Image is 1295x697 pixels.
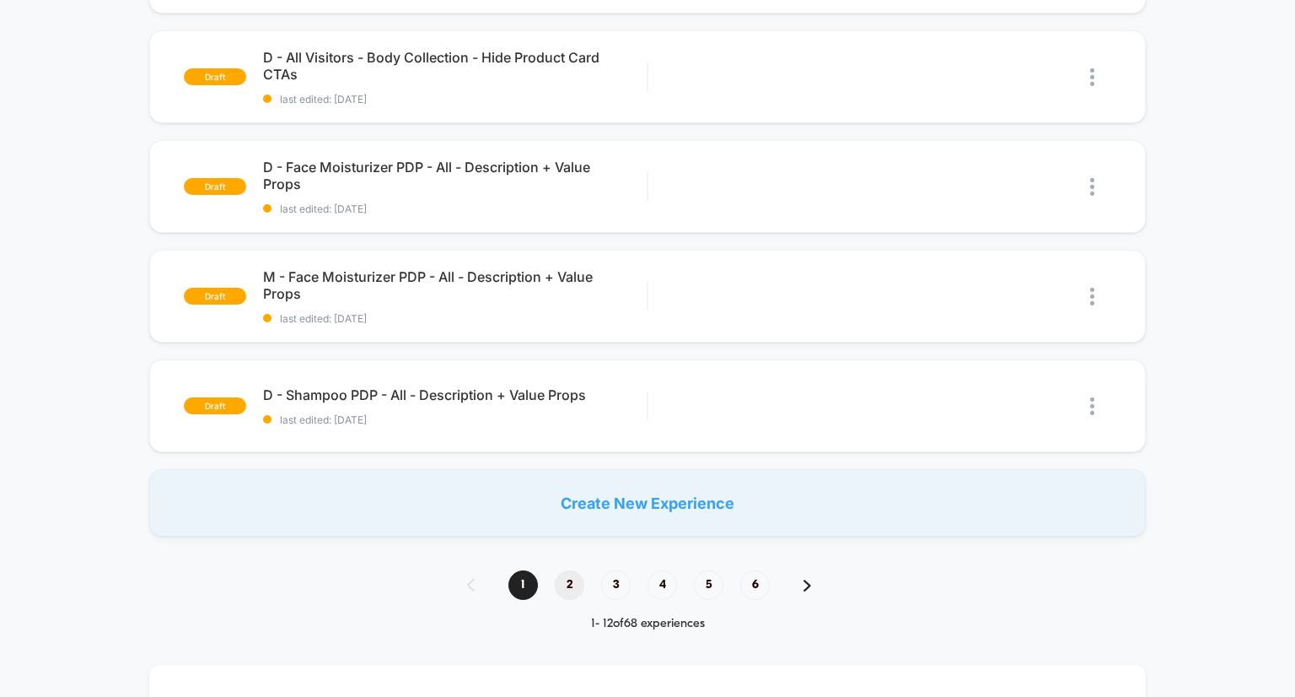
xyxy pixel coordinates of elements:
[555,570,584,600] span: 2
[803,580,811,592] img: pagination forward
[1090,397,1094,415] img: close
[1090,178,1094,196] img: close
[263,386,647,403] span: D - Shampoo PDP - All - Description + Value Props
[740,570,770,600] span: 6
[184,178,246,195] span: draft
[1090,288,1094,305] img: close
[184,68,246,85] span: draft
[263,268,647,302] span: M - Face Moisturizer PDP - All - Description + Value Props
[508,570,538,600] span: 1
[149,469,1147,537] div: Create New Experience
[263,203,647,215] span: last edited: [DATE]
[263,312,647,325] span: last edited: [DATE]
[263,93,647,105] span: last edited: [DATE]
[263,49,647,83] span: D - All Visitors - Body Collection - Hide Product Card CTAs
[694,570,723,600] span: 5
[601,570,631,600] span: 3
[647,570,677,600] span: 4
[263,159,647,192] span: D - Face Moisturizer PDP - All - Description + Value Props
[1090,68,1094,86] img: close
[263,413,647,426] span: last edited: [DATE]
[184,288,246,305] span: draft
[184,397,246,414] span: draft
[450,617,845,631] div: 1 - 12 of 68 experiences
